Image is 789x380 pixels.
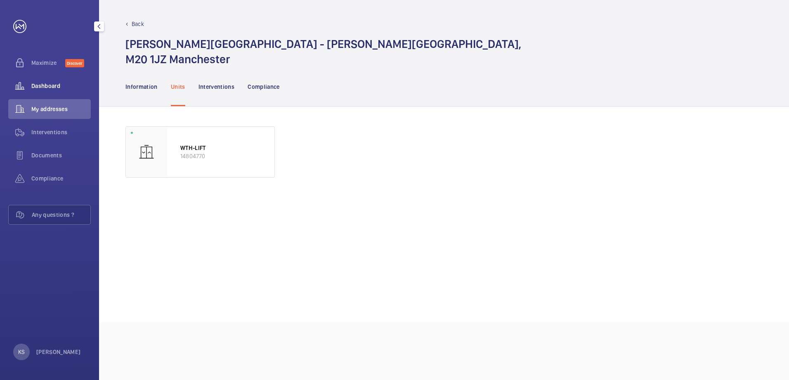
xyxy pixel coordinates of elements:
[18,348,25,356] p: KS
[65,59,84,67] span: Discover
[125,36,521,67] h1: [PERSON_NAME][GEOGRAPHIC_DATA] - [PERSON_NAME][GEOGRAPHIC_DATA], M20 1JZ Manchester
[125,83,158,91] p: Information
[171,83,185,91] p: Units
[198,83,235,91] p: Interventions
[31,151,91,159] span: Documents
[132,20,144,28] p: Back
[180,144,261,152] p: WTH-LIFT
[31,59,65,67] span: Maximize
[31,174,91,183] span: Compliance
[31,105,91,113] span: My addresses
[138,144,155,160] img: elevator.svg
[31,82,91,90] span: Dashboard
[32,211,90,219] span: Any questions ?
[31,128,91,136] span: Interventions
[36,348,81,356] p: [PERSON_NAME]
[180,152,261,160] p: 14804770
[248,83,280,91] p: Compliance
